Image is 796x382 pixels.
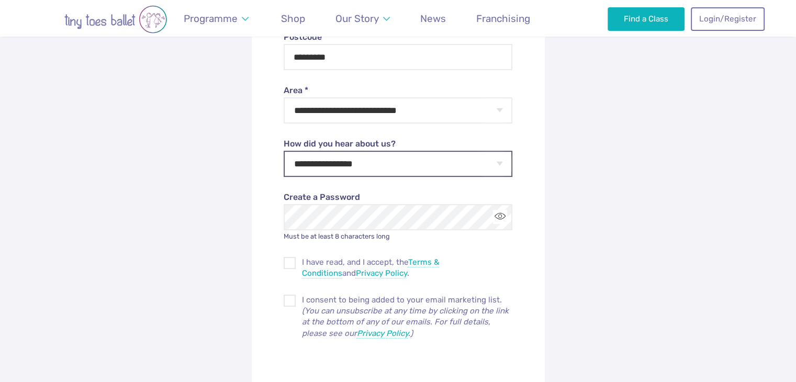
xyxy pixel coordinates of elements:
label: Create a Password [284,192,512,203]
span: Our Story [335,13,379,25]
a: Login/Register [691,7,764,30]
span: Franchising [476,13,530,25]
a: Shop [276,6,310,31]
a: Franchising [472,6,535,31]
p: I consent to being added to your email marketing list. [301,295,512,339]
label: How did you hear about us? [284,138,512,150]
a: Our Story [330,6,395,31]
a: Privacy Policy [356,329,408,339]
span: I have read, and I accept, the and . [301,257,512,279]
a: News [416,6,451,31]
a: Programme [179,6,254,31]
a: Find a Class [608,7,685,30]
label: Postcode * [284,31,512,43]
span: News [420,13,446,25]
label: Area * [284,85,512,96]
small: Must be at least 8 characters long [284,232,390,240]
button: Toggle password visibility [493,210,507,224]
a: Privacy Policy [355,268,407,278]
em: (You can unsubscribe at any time by clicking on the link at the bottom of any of our emails. For ... [301,306,508,339]
span: Shop [281,13,305,25]
img: tiny toes ballet [32,5,199,33]
span: Programme [184,13,238,25]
